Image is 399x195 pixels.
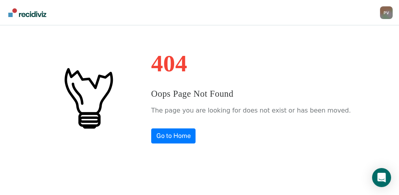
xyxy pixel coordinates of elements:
h3: Oops Page Not Found [151,87,351,101]
a: Go to Home [151,128,196,143]
div: Open Intercom Messenger [372,168,391,187]
p: The page you are looking for does not exist or has been moved. [151,105,351,117]
img: # [48,58,127,137]
img: Recidiviz [8,8,46,17]
div: P V [380,6,393,19]
h1: 404 [151,52,351,75]
button: Profile dropdown button [380,6,393,19]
